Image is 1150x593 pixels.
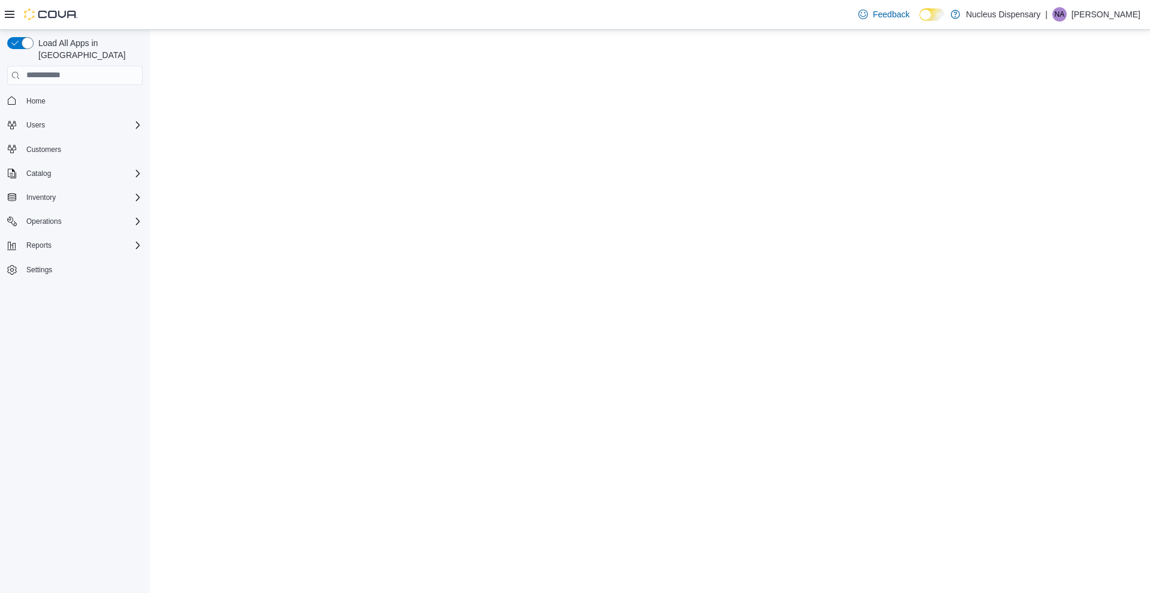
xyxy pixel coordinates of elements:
[22,190,60,205] button: Inventory
[26,145,61,154] span: Customers
[22,93,143,108] span: Home
[24,8,78,20] img: Cova
[2,237,147,254] button: Reports
[854,2,914,26] a: Feedback
[919,21,920,22] span: Dark Mode
[1052,7,1067,22] div: Neil Ashmeade
[26,120,45,130] span: Users
[2,117,147,133] button: Users
[22,142,143,157] span: Customers
[22,166,143,181] span: Catalog
[1055,7,1065,22] span: NA
[2,92,147,110] button: Home
[34,37,143,61] span: Load All Apps in [GEOGRAPHIC_DATA]
[966,7,1041,22] p: Nucleus Dispensary
[873,8,909,20] span: Feedback
[7,87,143,310] nav: Complex example
[22,118,143,132] span: Users
[22,214,66,229] button: Operations
[26,265,52,275] span: Settings
[2,141,147,158] button: Customers
[26,241,52,250] span: Reports
[22,238,56,253] button: Reports
[1072,7,1140,22] p: [PERSON_NAME]
[919,8,945,21] input: Dark Mode
[22,262,143,277] span: Settings
[22,166,56,181] button: Catalog
[22,94,50,108] a: Home
[2,189,147,206] button: Inventory
[26,193,56,202] span: Inventory
[26,169,51,178] span: Catalog
[22,263,57,277] a: Settings
[2,213,147,230] button: Operations
[2,165,147,182] button: Catalog
[26,217,62,226] span: Operations
[26,96,46,106] span: Home
[22,142,66,157] a: Customers
[22,118,50,132] button: Users
[22,238,143,253] span: Reports
[22,190,143,205] span: Inventory
[1045,7,1048,22] p: |
[2,261,147,278] button: Settings
[22,214,143,229] span: Operations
